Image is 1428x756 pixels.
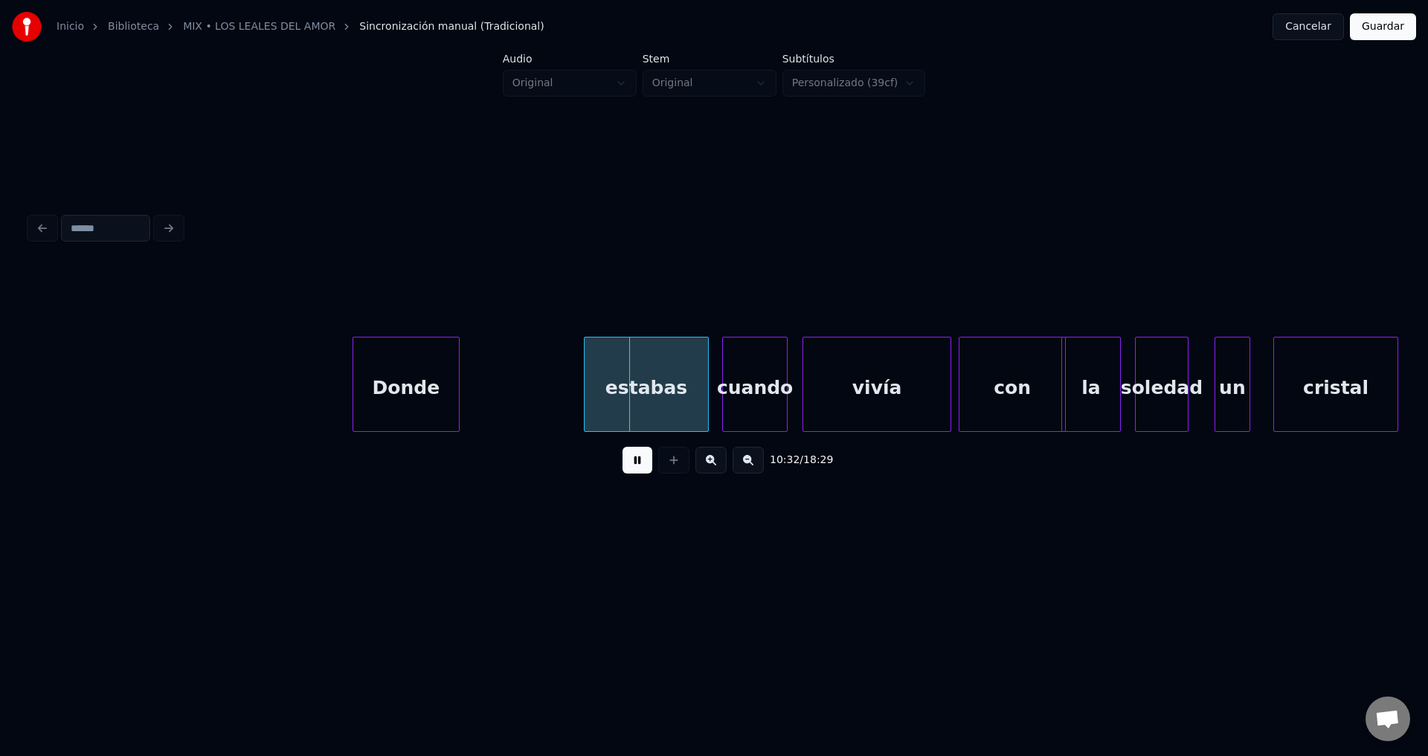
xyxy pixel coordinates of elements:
div: / [770,453,805,468]
a: Inicio [57,19,84,34]
button: Guardar [1350,13,1416,40]
span: Sincronización manual (Tradicional) [359,19,544,34]
label: Subtítulos [782,54,926,64]
a: Chat abierto [1366,697,1410,741]
span: 18:29 [803,453,833,468]
a: MIX • LOS LEALES DEL AMOR [183,19,335,34]
label: Audio [503,54,637,64]
label: Stem [643,54,776,64]
a: Biblioteca [108,19,159,34]
nav: breadcrumb [57,19,544,34]
button: Cancelar [1273,13,1344,40]
img: youka [12,12,42,42]
span: 10:32 [770,453,800,468]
